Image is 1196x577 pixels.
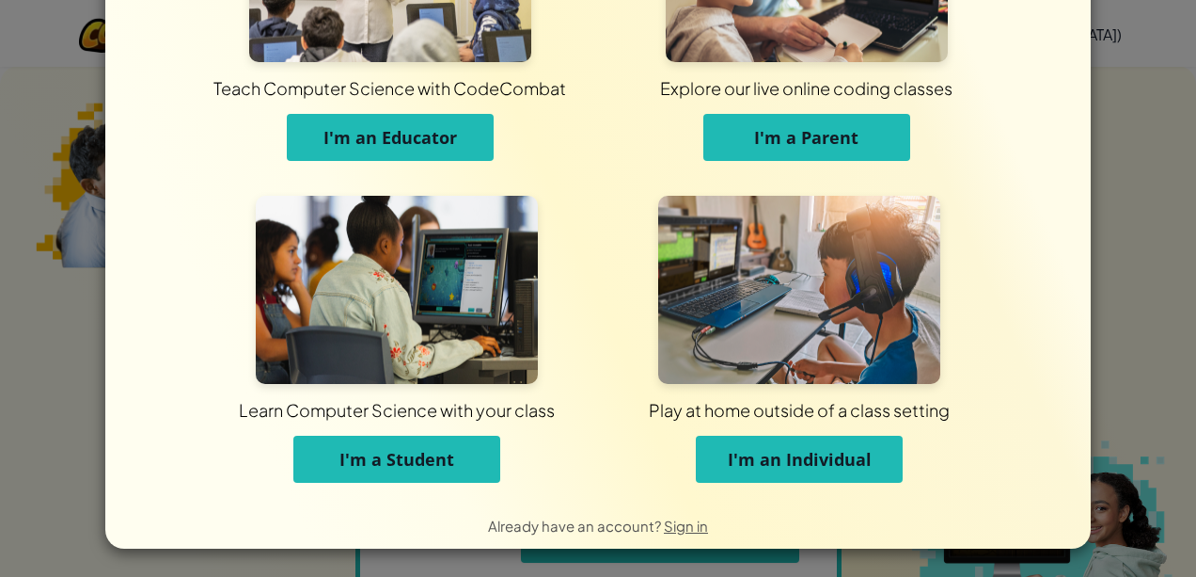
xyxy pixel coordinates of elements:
[658,196,940,384] img: For Individuals
[703,114,910,161] button: I'm a Parent
[256,196,538,384] img: For Students
[488,517,664,535] span: Already have an account?
[323,126,457,149] span: I'm an Educator
[754,126,858,149] span: I'm a Parent
[664,517,708,535] a: Sign in
[728,448,872,471] span: I'm an Individual
[287,114,494,161] button: I'm an Educator
[696,436,903,483] button: I'm an Individual
[339,448,454,471] span: I'm a Student
[293,436,500,483] button: I'm a Student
